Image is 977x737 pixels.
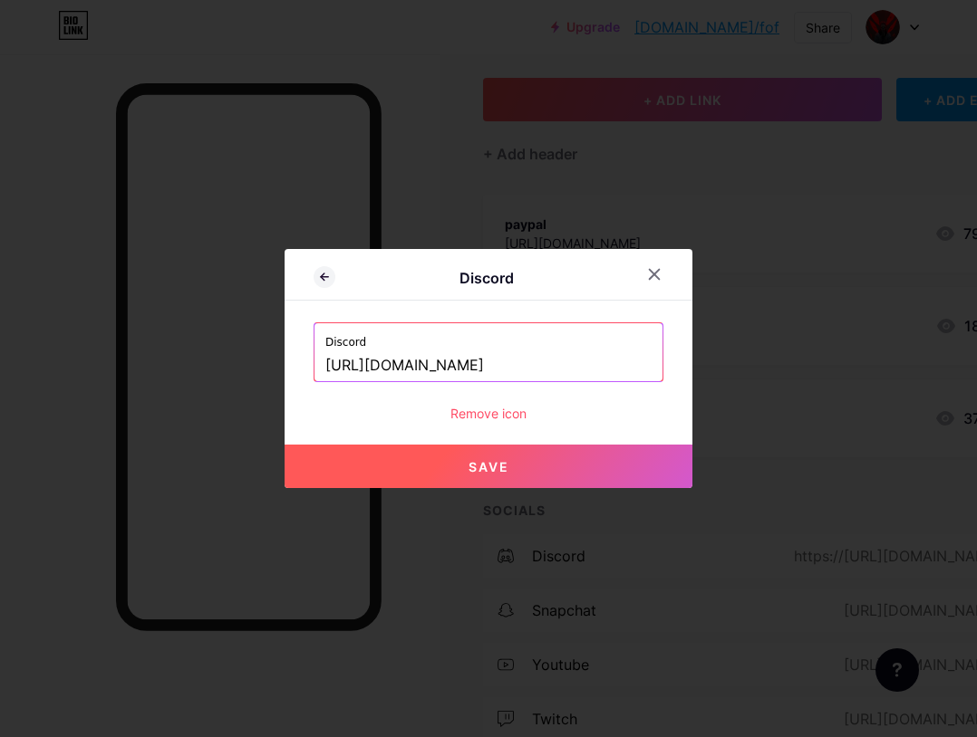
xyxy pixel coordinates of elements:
[325,323,652,350] label: Discord
[335,267,638,289] div: Discord
[314,404,663,423] div: Remove icon
[325,350,652,381] input: https://discord.com/invite/username
[285,445,692,488] button: Save
[469,459,509,474] span: Save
